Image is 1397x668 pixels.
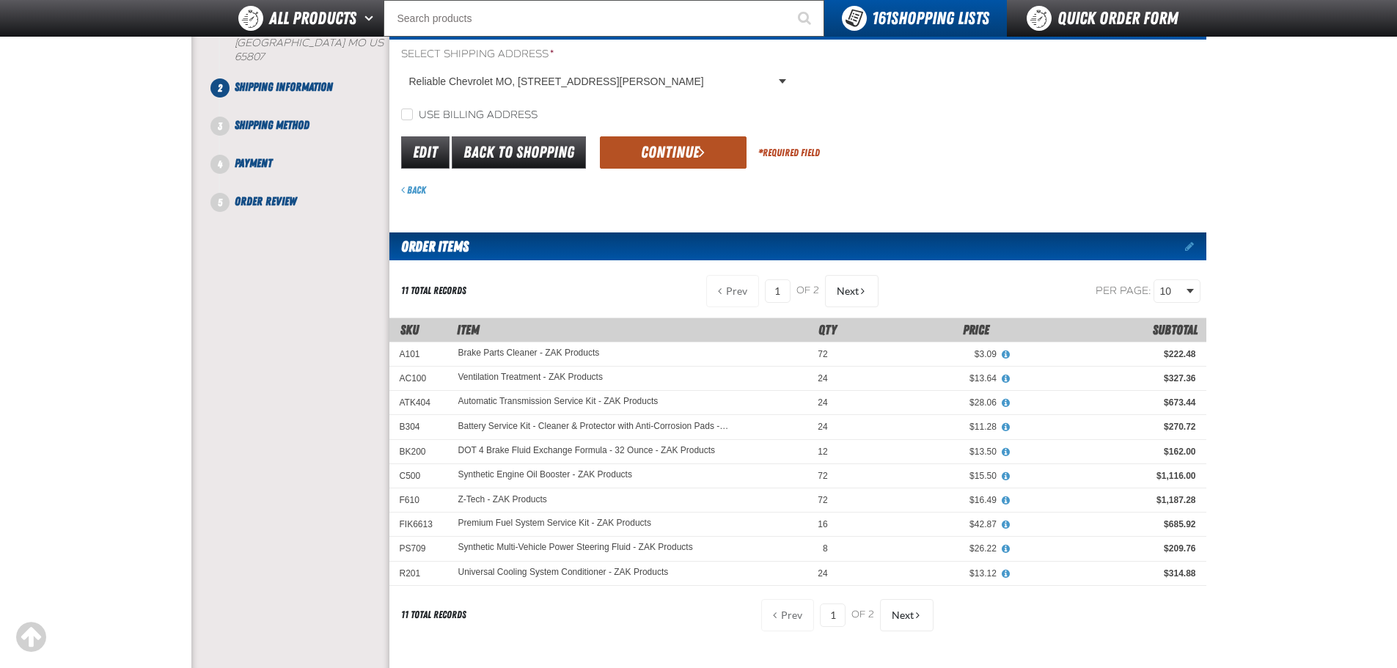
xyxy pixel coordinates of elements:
[848,568,997,579] div: $13.12
[997,568,1016,581] button: View All Prices for Universal Cooling System Conditioner - ZAK Products
[1017,543,1196,554] div: $209.76
[458,397,659,407] a: Automatic Transmission Service Kit - ZAK Products
[848,543,997,554] div: $26.22
[997,543,1016,556] button: View All Prices for Synthetic Multi-Vehicle Power Steering Fluid - ZAK Products
[818,447,827,457] span: 12
[389,537,448,561] td: PS709
[389,342,448,366] td: A101
[458,470,632,480] a: Synthetic Engine Oil Booster - ZAK Products
[1185,241,1206,252] a: Edit items
[389,561,448,585] td: R201
[389,232,469,260] h2: Order Items
[1017,446,1196,458] div: $162.00
[1017,568,1196,579] div: $314.88
[220,193,389,210] li: Order Review. Step 5 of 5. Not Completed
[823,543,828,554] span: 8
[872,8,891,29] strong: 161
[458,422,731,432] a: Battery Service Kit - Cleaner & Protector with Anti-Corrosion Pads - ZAK Products
[389,488,448,513] td: F610
[458,543,693,553] a: Synthetic Multi-Vehicle Power Steering Fluid - ZAK Products
[848,421,997,433] div: $11.28
[818,322,837,337] span: Qty
[389,415,448,439] td: B304
[401,136,450,169] a: Edit
[235,118,309,132] span: Shipping Method
[1017,518,1196,530] div: $685.92
[400,322,419,337] a: SKU
[1017,397,1196,408] div: $673.44
[409,74,776,89] span: Reliable Chevrolet MO, [STREET_ADDRESS][PERSON_NAME]
[848,348,997,360] div: $3.09
[820,603,846,627] input: Current page number
[1160,284,1184,299] span: 10
[401,608,466,622] div: 11 total records
[220,117,389,155] li: Shipping Method. Step 3 of 5. Not Completed
[15,621,47,653] div: Scroll to the top
[1096,284,1151,296] span: Per page:
[210,193,230,212] span: 5
[1017,421,1196,433] div: $270.72
[458,372,603,383] a: Ventilation Treatment - ZAK Products
[997,421,1016,434] button: View All Prices for Battery Service Kit - Cleaner & Protector with Anti-Corrosion Pads - ZAK Prod...
[389,391,448,415] td: ATK404
[1017,494,1196,506] div: $1,187.28
[458,348,600,359] a: Brake Parts Cleaner - ZAK Products
[401,284,466,298] div: 11 total records
[997,372,1016,386] button: View All Prices for Ventilation Treatment - ZAK Products
[848,446,997,458] div: $13.50
[997,494,1016,507] button: View All Prices for Z-Tech - ZAK Products
[1153,322,1198,337] span: Subtotal
[235,51,264,63] bdo: 65807
[997,397,1016,410] button: View All Prices for Automatic Transmission Service Kit - ZAK Products
[389,367,448,391] td: AC100
[1017,348,1196,360] div: $222.48
[818,349,827,359] span: 72
[997,470,1016,483] button: View All Prices for Synthetic Engine Oil Booster - ZAK Products
[458,446,716,456] a: DOT 4 Brake Fluid Exchange Formula - 32 Ounce - ZAK Products
[458,518,651,529] a: Premium Fuel System Service Kit - ZAK Products
[210,155,230,174] span: 4
[997,518,1016,532] button: View All Prices for Premium Fuel System Service Kit - ZAK Products
[848,518,997,530] div: $42.87
[210,78,230,98] span: 2
[872,8,989,29] span: Shopping Lists
[389,439,448,463] td: BK200
[235,156,272,170] span: Payment
[600,136,747,169] button: Continue
[220,155,389,193] li: Payment. Step 4 of 5. Not Completed
[880,599,934,631] button: Next Page
[818,422,827,432] span: 24
[389,513,448,537] td: FIK6613
[892,609,914,621] span: Next Page
[851,609,874,622] span: of 2
[818,568,827,579] span: 24
[818,519,827,529] span: 16
[210,117,230,136] span: 3
[848,397,997,408] div: $28.06
[220,78,389,117] li: Shipping Information. Step 2 of 5. Not Completed
[457,322,480,337] span: Item
[997,446,1016,459] button: View All Prices for DOT 4 Brake Fluid Exchange Formula - 32 Ounce - ZAK Products
[818,495,827,505] span: 72
[963,322,989,337] span: Price
[818,373,827,383] span: 24
[848,494,997,506] div: $16.49
[458,568,669,578] a: Universal Cooling System Conditioner - ZAK Products
[1017,372,1196,384] div: $327.36
[458,494,547,504] a: Z-Tech - ZAK Products
[235,194,296,208] span: Order Review
[401,109,538,122] label: Use billing address
[848,470,997,482] div: $15.50
[401,109,413,120] input: Use billing address
[369,37,384,49] span: US
[765,279,791,303] input: Current page number
[837,285,859,297] span: Next Page
[997,348,1016,361] button: View All Prices for Brake Parts Cleaner - ZAK Products
[1017,470,1196,482] div: $1,116.00
[269,5,356,32] span: All Products
[758,146,820,160] div: Required Field
[848,372,997,384] div: $13.64
[818,397,827,408] span: 24
[825,275,879,307] button: Next Page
